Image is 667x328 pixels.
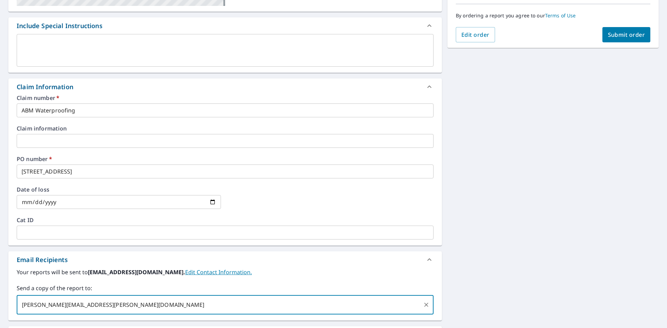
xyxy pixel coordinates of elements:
div: Email Recipients [8,251,442,268]
a: Terms of Use [545,12,576,19]
div: Claim Information [17,82,73,92]
div: Include Special Instructions [17,21,102,31]
div: Include Special Instructions [8,17,442,34]
span: Submit order [608,31,645,39]
label: PO number [17,156,434,162]
button: Submit order [602,27,651,42]
p: By ordering a report you agree to our [456,12,650,19]
a: EditContactInfo [185,268,252,276]
label: Your reports will be sent to [17,268,434,276]
button: Clear [421,300,431,310]
label: Date of loss [17,187,221,192]
label: Claim information [17,126,434,131]
div: Email Recipients [17,255,68,264]
b: [EMAIL_ADDRESS][DOMAIN_NAME]. [88,268,185,276]
label: Cat ID [17,217,434,223]
span: Edit order [461,31,489,39]
button: Edit order [456,27,495,42]
label: Send a copy of the report to: [17,284,434,292]
label: Claim number [17,95,434,101]
div: Claim Information [8,78,442,95]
